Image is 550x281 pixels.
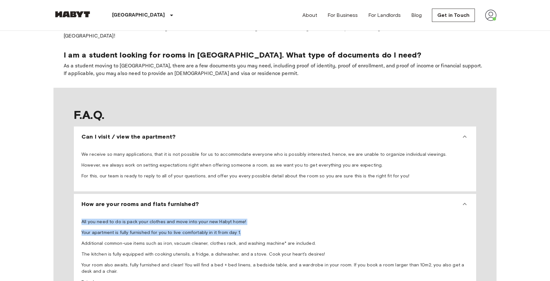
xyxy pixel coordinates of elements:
[81,240,469,247] p: Additional common-use items such as iron, vacuum cleaner, clothes rack, and washing machine* are ...
[64,62,486,78] p: As a student moving to [GEOGRAPHIC_DATA], there are a few documents you may need, including proof...
[112,11,165,19] p: [GEOGRAPHIC_DATA]
[76,129,474,144] div: Can I visit / view the apartment?
[432,9,475,22] a: Get in Touch
[411,11,422,19] a: Blog
[81,262,469,275] p: Your room also awaits, fully furnished and clean! You will find a bed + bed linens, a bedside tab...
[485,10,497,21] img: avatar
[302,11,317,19] a: About
[81,173,469,179] p: For this, our team is ready to reply to all of your questions, and offer you every possible detai...
[81,230,469,236] p: Your apartment is fully furnished for you to live comfortably in it from day 1.
[81,133,175,140] span: Can I visit / view the apartment?
[81,251,469,257] p: The kitchen is fully equipped with cooking utensils, a fridge, a dishwasher, and a stove. Cook yo...
[64,50,486,60] p: I am a student looking for rooms in [GEOGRAPHIC_DATA]. What type of documents do I need?
[81,219,469,225] p: All you need to do is pack your clothes and move into your new Habyt home!
[53,11,92,17] img: Habyt
[81,151,469,158] p: We receive so many applications, that it is not possible for us to accommodate everyone who is po...
[76,196,474,212] div: How are your rooms and flats furnished?
[81,200,199,208] span: How are your rooms and flats furnished?
[328,11,358,19] a: For Business
[74,108,476,121] span: F.A.Q.
[81,162,469,168] p: However, we always work on setting expectations right when offering someone a room, as we want yo...
[368,11,401,19] a: For Landlords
